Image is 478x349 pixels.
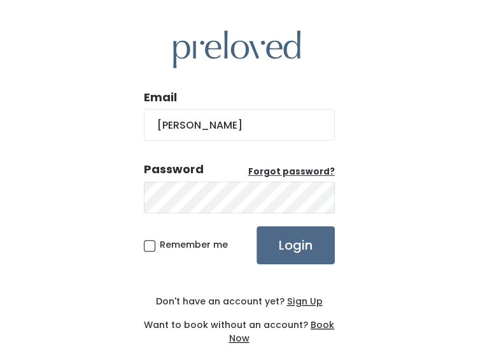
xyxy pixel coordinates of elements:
[257,226,335,264] input: Login
[160,238,228,251] span: Remember me
[144,161,204,178] div: Password
[144,89,177,106] label: Email
[229,318,335,345] a: Book Now
[144,295,335,308] div: Don't have an account yet?
[144,308,335,345] div: Want to book without an account?
[285,295,323,308] a: Sign Up
[173,31,300,68] img: preloved logo
[287,295,323,308] u: Sign Up
[248,166,335,178] a: Forgot password?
